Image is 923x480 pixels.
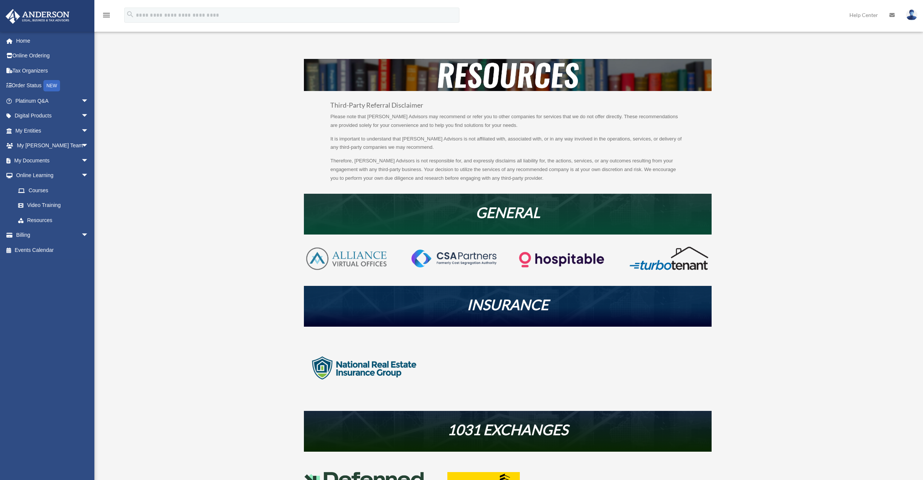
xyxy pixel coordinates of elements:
[11,198,100,213] a: Video Training
[906,9,917,20] img: User Pic
[626,246,711,271] img: turbotenant
[5,48,100,63] a: Online Ordering
[81,93,96,109] span: arrow_drop_down
[5,33,100,48] a: Home
[5,153,100,168] a: My Documentsarrow_drop_down
[467,296,549,313] em: INSURANCE
[5,228,100,243] a: Billingarrow_drop_down
[81,123,96,139] span: arrow_drop_down
[304,59,712,91] img: resources-header
[102,13,111,20] a: menu
[81,168,96,184] span: arrow_drop_down
[5,93,100,108] a: Platinum Q&Aarrow_drop_down
[5,168,100,183] a: Online Learningarrow_drop_down
[5,63,100,78] a: Tax Organizers
[5,242,100,258] a: Events Calendar
[81,153,96,168] span: arrow_drop_down
[519,246,604,273] img: Logo-transparent-dark
[11,183,100,198] a: Courses
[304,246,389,272] img: AVO-logo-1-color
[5,138,100,153] a: My [PERSON_NAME] Teamarrow_drop_down
[5,123,100,138] a: My Entitiesarrow_drop_down
[81,108,96,124] span: arrow_drop_down
[81,138,96,154] span: arrow_drop_down
[5,108,100,123] a: Digital Productsarrow_drop_down
[476,204,540,221] em: GENERAL
[447,421,568,438] em: 1031 EXCHANGES
[411,250,496,267] img: CSA-partners-Formerly-Cost-Segregation-Authority
[11,213,96,228] a: Resources
[3,9,72,24] img: Anderson Advisors Platinum Portal
[330,135,685,157] p: It is important to understand that [PERSON_NAME] Advisors is not affiliated with, associated with...
[5,78,100,94] a: Order StatusNEW
[126,10,134,19] i: search
[43,80,60,91] div: NEW
[102,11,111,20] i: menu
[304,338,425,398] img: logo-nreig
[81,228,96,243] span: arrow_drop_down
[330,113,685,135] p: Please note that [PERSON_NAME] Advisors may recommend or refer you to other companies for service...
[330,157,685,182] p: Therefore, [PERSON_NAME] Advisors is not responsible for, and expressly disclaims all liability f...
[330,102,685,113] h3: Third-Party Referral Disclaimer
